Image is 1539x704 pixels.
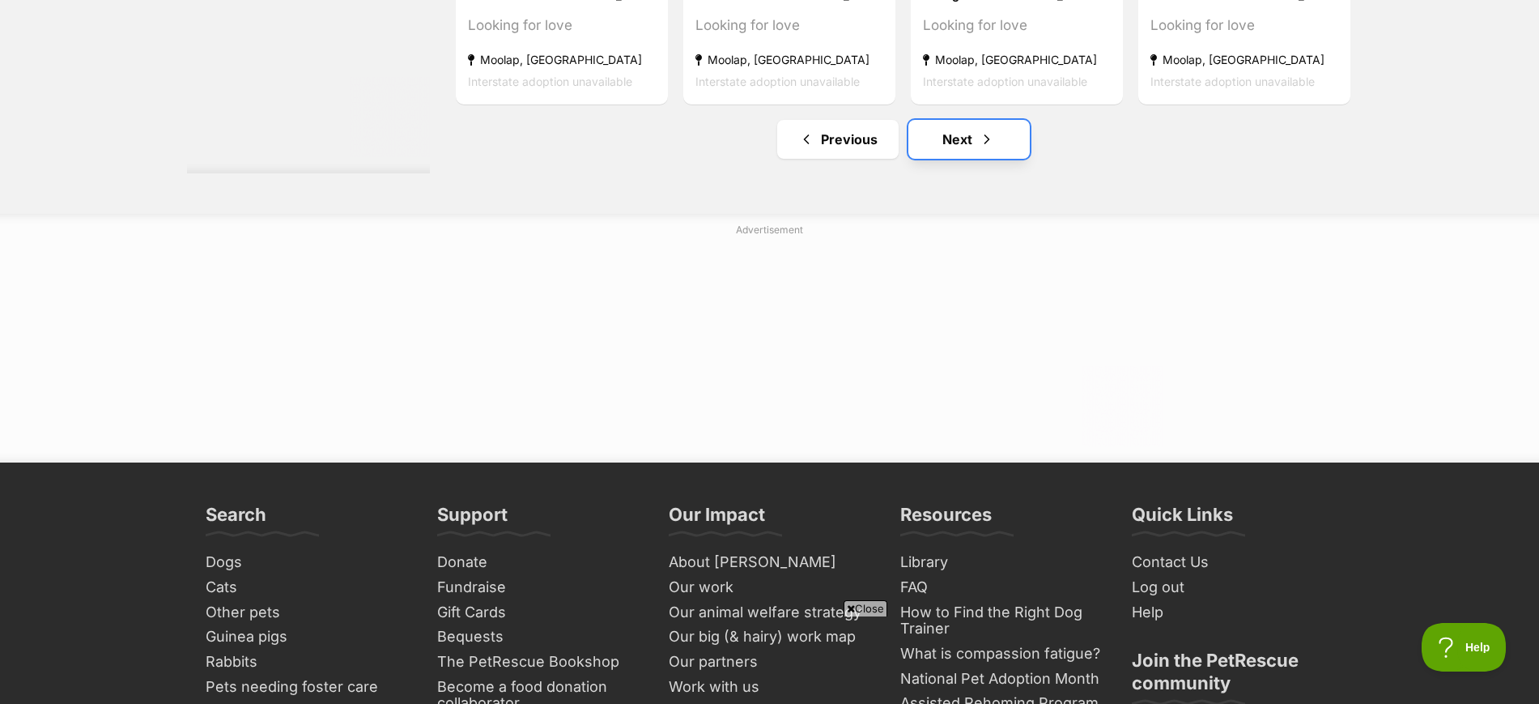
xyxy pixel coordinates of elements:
[199,650,415,675] a: Rabbits
[1150,14,1338,36] div: Looking for love
[773,1,784,12] img: adc.png
[1132,649,1334,704] h3: Join the PetRescue community
[199,600,415,625] a: Other pets
[894,575,1109,600] a: FAQ
[695,48,883,70] strong: Moolap, [GEOGRAPHIC_DATA]
[1150,74,1315,87] span: Interstate adoption unavailable
[662,550,878,575] a: About [PERSON_NAME]
[468,14,656,36] div: Looking for love
[1132,503,1233,535] h3: Quick Links
[695,74,860,87] span: Interstate adoption unavailable
[923,14,1111,36] div: Looking for love
[431,575,646,600] a: Fundraise
[894,600,1109,642] a: How to Find the Right Dog Trainer
[894,550,1109,575] a: Library
[1125,575,1341,600] a: Log out
[199,675,415,700] a: Pets needing foster care
[1150,48,1338,70] strong: Moolap, [GEOGRAPHIC_DATA]
[431,600,646,625] a: Gift Cards
[662,600,878,625] a: Our animal welfare strategy
[377,244,1163,446] iframe: Advertisement
[900,503,992,535] h3: Resources
[454,120,1353,159] nav: Pagination
[199,625,415,650] a: Guinea pigs
[777,120,899,159] a: Previous page
[431,650,646,675] a: The PetRescue Bookshop
[199,575,415,600] a: Cats
[1125,600,1341,625] a: Help
[662,575,878,600] a: Our work
[923,74,1087,87] span: Interstate adoption unavailable
[669,503,765,535] h3: Our Impact
[1125,550,1341,575] a: Contact Us
[199,550,415,575] a: Dogs
[844,600,887,617] span: Close
[206,503,266,535] h3: Search
[475,623,1065,696] iframe: Advertisement
[468,48,656,70] strong: Moolap, [GEOGRAPHIC_DATA]
[437,503,508,535] h3: Support
[431,625,646,650] a: Bequests
[431,550,646,575] a: Donate
[1422,623,1507,672] iframe: Help Scout Beacon - Open
[695,14,883,36] div: Looking for love
[468,74,632,87] span: Interstate adoption unavailable
[923,48,1111,70] strong: Moolap, [GEOGRAPHIC_DATA]
[908,120,1030,159] a: Next page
